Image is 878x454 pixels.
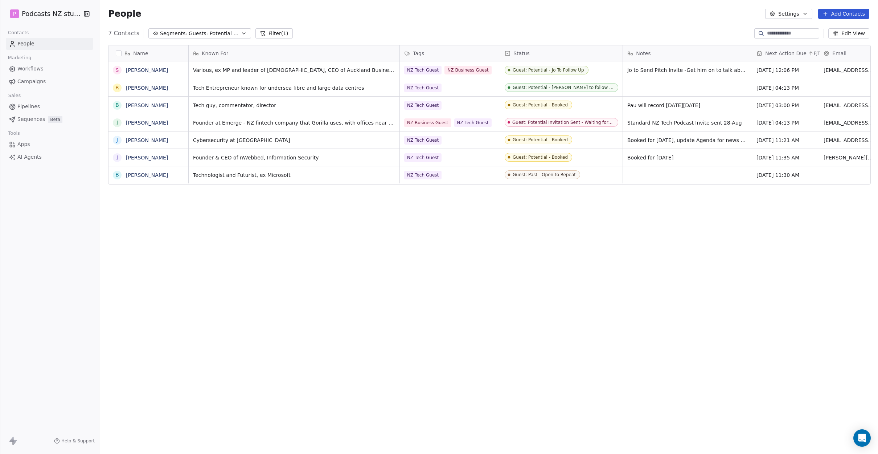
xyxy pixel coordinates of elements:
[513,50,530,57] span: Status
[108,8,141,19] span: People
[6,76,93,88] a: Campaigns
[400,45,500,61] div: Tags
[193,171,395,179] span: Technologist and Futurist, ex Microsoft
[189,30,239,37] span: Guests: Potential - NZ Tech Podcast
[824,137,874,144] span: [EMAIL_ADDRESS][DOMAIN_NAME]
[6,138,93,150] a: Apps
[116,136,118,144] div: J
[17,65,44,73] span: Workflows
[623,45,752,61] div: Notes
[6,101,93,113] a: Pipelines
[513,85,614,90] div: Guest: Potential - [PERSON_NAME] to follow up
[756,154,815,161] span: [DATE] 11:35 AM
[814,50,820,56] span: FJT
[765,50,807,57] span: Next Action Due
[116,119,118,126] div: J
[756,119,815,126] span: [DATE] 04:13 PM
[6,63,93,75] a: Workflows
[17,141,30,148] span: Apps
[627,119,747,126] span: Standard NZ Tech Podcast Invite sent 28-Aug
[189,45,399,61] div: Known For
[126,155,168,161] a: [PERSON_NAME]
[108,29,139,38] span: 7 Contacts
[108,61,189,428] div: grid
[445,66,492,74] span: NZ Business Guest
[126,85,168,91] a: [PERSON_NAME]
[513,155,568,160] div: Guest: Potential - Booked
[115,101,119,109] div: B
[404,101,442,110] span: NZ Tech Guest
[853,429,871,447] div: Open Intercom Messenger
[61,438,95,444] span: Help & Support
[108,45,188,61] div: Name
[404,118,451,127] span: NZ Business Guest
[824,119,874,126] span: [EMAIL_ADDRESS][DOMAIN_NAME]
[513,137,568,142] div: Guest: Potential - Booked
[824,154,874,161] span: [PERSON_NAME][EMAIL_ADDRESS][PERSON_NAME][DOMAIN_NAME]
[115,171,119,179] div: B
[126,137,168,143] a: [PERSON_NAME]
[404,171,442,179] span: NZ Tech Guest
[5,52,34,63] span: Marketing
[17,103,40,110] span: Pipelines
[126,172,168,178] a: [PERSON_NAME]
[818,9,869,19] button: Add Contacts
[824,66,874,74] span: [EMAIL_ADDRESS][DOMAIN_NAME]
[6,113,93,125] a: SequencesBeta
[454,118,492,127] span: NZ Tech Guest
[413,50,424,57] span: Tags
[513,102,568,108] div: Guest: Potential - Booked
[255,28,293,38] button: Filter(1)
[17,115,45,123] span: Sequences
[404,84,442,92] span: NZ Tech Guest
[5,128,23,139] span: Tools
[17,153,42,161] span: AI Agents
[513,68,584,73] div: Guest: Potential - Jo To Follow Up
[17,40,34,48] span: People
[6,38,93,50] a: People
[193,66,395,74] span: Various, ex MP and leader of [DEMOGRAPHIC_DATA], CEO of Auckland Business Chamber
[5,27,32,38] span: Contacts
[6,151,93,163] a: AI Agents
[627,154,747,161] span: Booked for [DATE]
[160,30,187,37] span: Segments:
[17,78,46,85] span: Campaigns
[756,66,815,74] span: [DATE] 12:06 PM
[133,50,148,57] span: Name
[404,136,442,145] span: NZ Tech Guest
[756,84,815,92] span: [DATE] 04:13 PM
[756,102,815,109] span: [DATE] 03:00 PM
[824,102,874,109] span: [EMAIL_ADDRESS][DOMAIN_NAME]
[627,102,747,109] span: Pau will record [DATE][DATE]
[116,154,118,161] div: J
[193,119,395,126] span: Founder at Emerge - NZ fintech company that Gorilla uses, with offices near [GEOGRAPHIC_DATA]
[627,66,747,74] span: Jo to Send Pitch Invite -Get him on to talk about new Auckland Innovation & Technology Alliance +...
[193,154,395,161] span: Founder & CEO of nWebbed, Information Security
[22,9,81,19] span: Podcasts NZ studio
[126,120,168,126] a: [PERSON_NAME]
[404,153,442,162] span: NZ Tech Guest
[126,102,168,108] a: [PERSON_NAME]
[9,8,78,20] button: PPodcasts NZ studio
[819,45,878,61] div: Email
[5,90,24,101] span: Sales
[752,45,819,61] div: Next Action DueFJT
[404,66,442,74] span: NZ Tech Guest
[193,84,395,92] span: Tech Entrepreneur known for undersea fibre and large data centres
[756,137,815,144] span: [DATE] 11:21 AM
[48,116,62,123] span: Beta
[513,172,576,177] div: Guest: Past - Open to Repeat
[765,9,812,19] button: Settings
[115,84,119,92] div: R
[193,102,395,109] span: Tech guy, commentator, director
[500,45,623,61] div: Status
[116,66,119,74] div: S
[202,50,228,57] span: Known For
[13,10,16,17] span: P
[756,171,815,179] span: [DATE] 11:30 AM
[832,50,846,57] span: Email
[636,50,651,57] span: Notes
[828,28,869,38] button: Edit View
[54,438,95,444] a: Help & Support
[193,137,395,144] span: Cybersecurity at [GEOGRAPHIC_DATA]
